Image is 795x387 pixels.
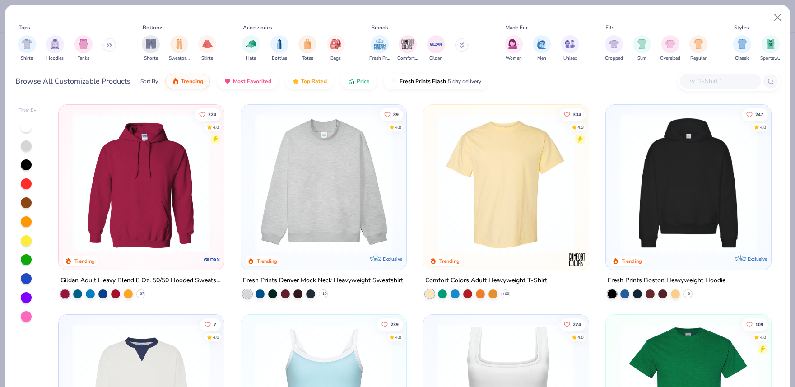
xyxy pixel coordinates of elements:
[737,39,748,49] img: Classic Image
[50,39,60,49] img: Hoodies Image
[537,55,546,62] span: Men
[46,35,64,62] div: filter for Hoodies
[689,35,707,62] div: filter for Regular
[357,78,370,85] span: Price
[686,291,690,297] span: + 9
[742,108,768,121] button: Like
[217,74,278,89] button: Most Favorited
[665,39,675,49] img: Oversized Image
[760,334,766,340] div: 4.8
[401,37,414,51] img: Comfort Colors Image
[755,322,763,326] span: 109
[142,35,160,62] div: filter for Shorts
[302,55,313,62] span: Totes
[769,9,786,26] button: Close
[246,55,256,62] span: Hats
[577,124,584,131] div: 4.9
[373,37,386,51] img: Fresh Prints Image
[637,55,646,62] span: Slim
[568,251,586,269] img: Comfort Colors logo
[633,35,651,62] div: filter for Slim
[383,256,402,262] span: Exclusive
[144,55,158,62] span: Shorts
[242,35,260,62] button: filter button
[242,35,260,62] div: filter for Hats
[448,76,481,87] span: 5 day delivery
[605,35,623,62] div: filter for Cropped
[142,35,160,62] button: filter button
[169,55,190,62] span: Sweatpants
[172,78,179,85] img: trending.gif
[395,124,401,131] div: 4.8
[246,39,256,49] img: Hats Image
[274,39,284,49] img: Bottles Image
[533,35,551,62] div: filter for Men
[201,55,213,62] span: Skirts
[690,55,707,62] span: Regular
[391,78,398,85] img: flash.gif
[689,35,707,62] button: filter button
[369,35,390,62] div: filter for Fresh Prints
[660,35,680,62] div: filter for Oversized
[608,275,725,286] div: Fresh Prints Boston Heavyweight Hoodie
[760,35,781,62] button: filter button
[140,77,158,85] div: Sort By
[380,108,403,121] button: Like
[203,251,221,269] img: Gildan logo
[748,256,767,262] span: Exclusive
[559,318,586,331] button: Like
[146,39,156,49] img: Shorts Image
[169,35,190,62] button: filter button
[502,291,509,297] span: + 60
[46,35,64,62] button: filter button
[181,78,203,85] span: Trending
[292,78,299,85] img: TopRated.gif
[341,74,377,89] button: Price
[733,35,751,62] button: filter button
[760,124,766,131] div: 4.8
[397,55,418,62] span: Comfort Colors
[561,35,579,62] div: filter for Unisex
[537,39,547,49] img: Men Image
[573,322,581,326] span: 274
[377,318,403,331] button: Like
[425,275,547,286] div: Comfort Colors Adult Heavyweight T-Shirt
[369,55,390,62] span: Fresh Prints
[734,23,749,32] div: Styles
[285,74,334,89] button: Top Rated
[633,35,651,62] button: filter button
[174,39,184,49] img: Sweatpants Image
[393,112,399,117] span: 89
[735,55,749,62] span: Classic
[384,74,488,89] button: Fresh Prints Flash5 day delivery
[577,334,584,340] div: 4.8
[270,35,288,62] button: filter button
[733,35,751,62] div: filter for Classic
[198,35,216,62] div: filter for Skirts
[213,124,219,131] div: 4.8
[609,39,619,49] img: Cropped Image
[432,114,580,252] img: 029b8af0-80e6-406f-9fdc-fdf898547912
[74,35,93,62] div: filter for Tanks
[213,334,219,340] div: 4.6
[208,112,216,117] span: 224
[506,55,522,62] span: Women
[233,78,271,85] span: Most Favorited
[505,35,523,62] button: filter button
[302,39,312,49] img: Totes Image
[19,107,37,114] div: Filter By
[605,55,623,62] span: Cropped
[60,275,222,286] div: Gildan Adult Heavy Blend 8 Oz. 50/50 Hooded Sweatshirt
[429,37,443,51] img: Gildan Image
[298,35,316,62] div: filter for Totes
[200,318,221,331] button: Like
[78,55,89,62] span: Tanks
[660,55,680,62] span: Oversized
[760,35,781,62] div: filter for Sportswear
[202,39,213,49] img: Skirts Image
[195,108,221,121] button: Like
[250,114,397,252] img: f5d85501-0dbb-4ee4-b115-c08fa3845d83
[272,55,287,62] span: Bottles
[165,74,210,89] button: Trending
[427,35,445,62] button: filter button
